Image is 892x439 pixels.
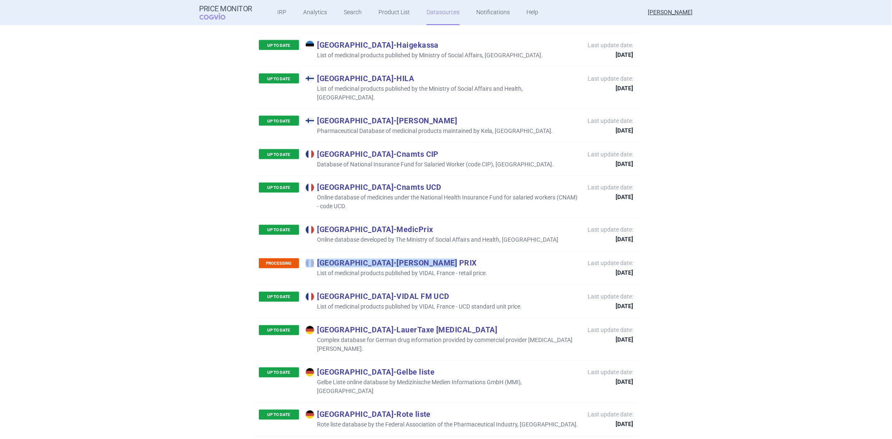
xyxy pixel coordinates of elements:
p: UP TO DATE [259,74,299,84]
p: [GEOGRAPHIC_DATA] - Rote liste [306,410,578,419]
p: UP TO DATE [259,410,299,420]
p: Pharmaceutical Database of medicinal products maintained by Kela, [GEOGRAPHIC_DATA]. [306,127,553,135]
p: List of medicinal products published by the Ministry of Social Affairs and Health, [GEOGRAPHIC_DA... [306,84,580,102]
span: COGVIO [199,13,237,20]
p: [GEOGRAPHIC_DATA] - HILA [306,74,580,83]
p: Last update date: [588,184,634,200]
p: Last update date: [588,326,634,343]
img: France [306,150,314,158]
p: UP TO DATE [259,116,299,126]
p: Last update date: [588,41,634,58]
p: Complex database for German drug information provided by commercial provider [MEDICAL_DATA][PERSO... [306,336,580,354]
p: Last update date: [588,293,634,309]
img: France [306,184,314,192]
strong: [DATE] [588,161,634,167]
p: List of medicinal products published by VIDAL France - retail price. [306,269,488,278]
p: [GEOGRAPHIC_DATA] - LauerTaxe [MEDICAL_DATA] [306,325,580,334]
p: UP TO DATE [259,225,299,235]
img: Estonia [306,41,314,49]
p: [GEOGRAPHIC_DATA] - Cnamts CIP [306,149,554,158]
p: [GEOGRAPHIC_DATA] - Haigekassa [306,40,543,49]
strong: [DATE] [588,85,634,91]
p: Last update date: [588,226,634,242]
strong: [DATE] [588,194,634,200]
p: List of medicinal products published by VIDAL France - UCD standard unit price. [306,303,522,311]
img: France [306,293,314,301]
p: Last update date: [588,117,634,133]
img: Germany [306,368,314,377]
p: Database of National Insurance Fund for Salaried Worker (code CIP), [GEOGRAPHIC_DATA]. [306,160,554,169]
strong: [DATE] [588,270,634,276]
p: Online database of medicines under the National Health Insurance Fund for salaried workers (CNAM)... [306,194,580,211]
strong: [DATE] [588,237,634,242]
p: UP TO DATE [259,183,299,193]
strong: [DATE] [588,52,634,58]
p: Last update date: [588,259,634,276]
p: [GEOGRAPHIC_DATA] - Gelbe liste [306,368,580,377]
p: Rote liste database by the Federal Association of the Pharmaceutical Industry, [GEOGRAPHIC_DATA]. [306,421,578,429]
a: Price MonitorCOGVIO [199,5,253,20]
p: [GEOGRAPHIC_DATA] - [PERSON_NAME] PRIX [306,258,488,268]
img: Finland [306,74,314,83]
strong: [DATE] [588,128,634,133]
strong: [DATE] [588,421,634,427]
p: [GEOGRAPHIC_DATA] - Cnamts UCD [306,183,580,192]
p: UP TO DATE [259,368,299,378]
p: [GEOGRAPHIC_DATA] - [PERSON_NAME] [306,116,553,125]
strong: Price Monitor [199,5,253,13]
strong: [DATE] [588,337,634,343]
p: Gelbe Liste online database by Medizinische Medien Informations GmbH (MMI), [GEOGRAPHIC_DATA] [306,378,580,396]
img: Finland [306,117,314,125]
p: [GEOGRAPHIC_DATA] - MedicPrix [306,225,559,234]
strong: [DATE] [588,379,634,385]
p: UP TO DATE [259,149,299,159]
img: Germany [306,411,314,419]
p: [GEOGRAPHIC_DATA] - VIDAL FM UCD [306,292,522,301]
img: France [306,259,314,268]
p: Last update date: [588,74,634,91]
p: List of medicinal products published by Ministry of Social Affairs, [GEOGRAPHIC_DATA]. [306,51,543,60]
p: Online database developed by The Ministry of Social Affairs and Health, [GEOGRAPHIC_DATA] [306,236,559,245]
p: UP TO DATE [259,40,299,50]
p: Last update date: [588,150,634,167]
p: Last update date: [588,368,634,385]
p: PROCESSING [259,258,299,268]
img: France [306,226,314,234]
strong: [DATE] [588,304,634,309]
p: Last update date: [588,411,634,427]
p: UP TO DATE [259,292,299,302]
img: Germany [306,326,314,334]
p: UP TO DATE [259,325,299,335]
